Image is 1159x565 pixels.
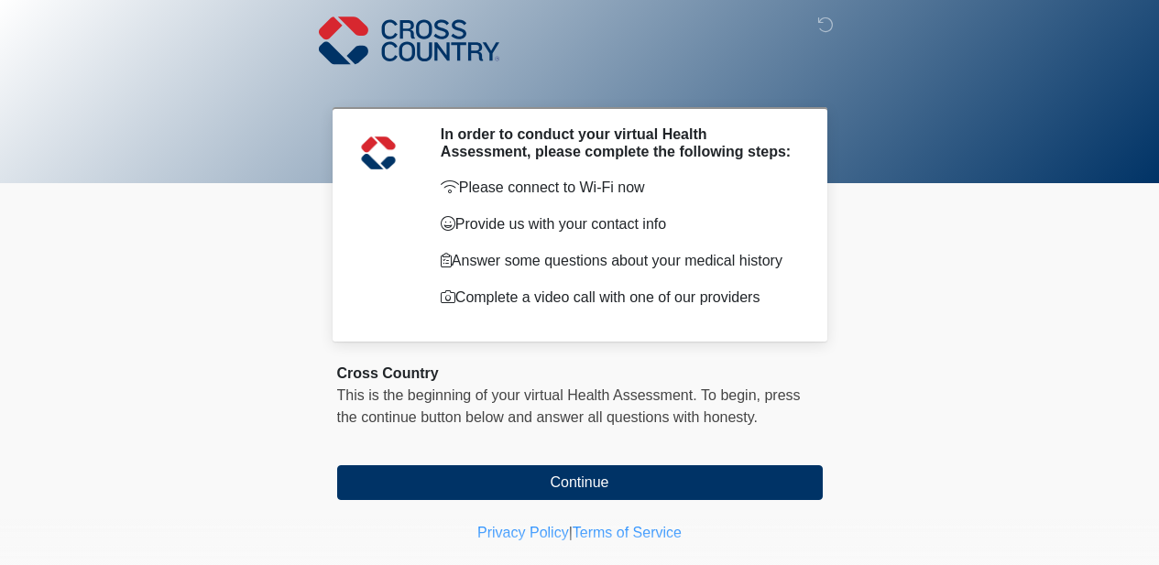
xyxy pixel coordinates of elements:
[337,387,697,403] span: This is the beginning of your virtual Health Assessment.
[441,213,795,235] p: Provide us with your contact info
[441,125,795,160] h2: In order to conduct your virtual Health Assessment, please complete the following steps:
[351,125,406,180] img: Agent Avatar
[701,387,764,403] span: To begin,
[573,525,682,540] a: Terms of Service
[477,525,569,540] a: Privacy Policy
[441,177,795,199] p: Please connect to Wi-Fi now
[337,465,823,500] button: Continue
[337,387,801,425] span: press the continue button below and answer all questions with honesty.
[441,250,795,272] p: Answer some questions about your medical history
[323,66,836,100] h1: ‎ ‎ ‎
[441,287,795,309] p: Complete a video call with one of our providers
[337,363,823,385] div: Cross Country
[569,525,573,540] a: |
[319,14,500,67] img: Cross Country Logo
